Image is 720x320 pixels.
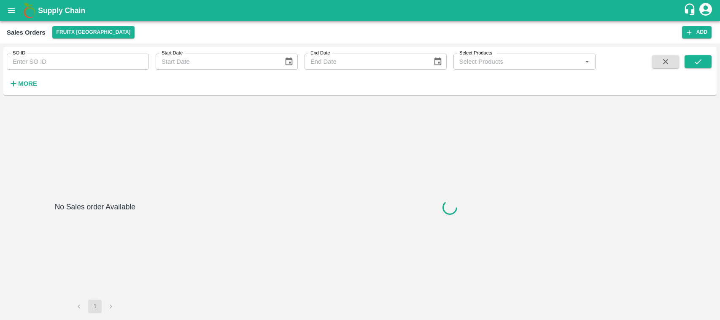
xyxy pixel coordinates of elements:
img: logo [21,2,38,19]
input: Enter SO ID [7,54,149,70]
label: End Date [310,50,330,57]
div: customer-support [683,3,698,18]
strong: More [18,80,37,87]
label: Select Products [459,50,492,57]
label: Start Date [162,50,183,57]
button: Choose date [430,54,446,70]
button: page 1 [88,300,102,313]
div: account of current user [698,2,713,19]
button: Choose date [281,54,297,70]
h6: No Sales order Available [55,201,135,300]
div: Sales Orders [7,27,46,38]
input: Start Date [156,54,278,70]
b: Supply Chain [38,6,85,15]
a: Supply Chain [38,5,683,16]
input: End Date [305,54,426,70]
button: Add [682,26,712,38]
input: Select Products [456,56,579,67]
button: Select DC [52,26,135,38]
nav: pagination navigation [71,300,119,313]
label: SO ID [13,50,25,57]
button: open drawer [2,1,21,20]
button: Open [582,56,593,67]
button: More [7,76,39,91]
